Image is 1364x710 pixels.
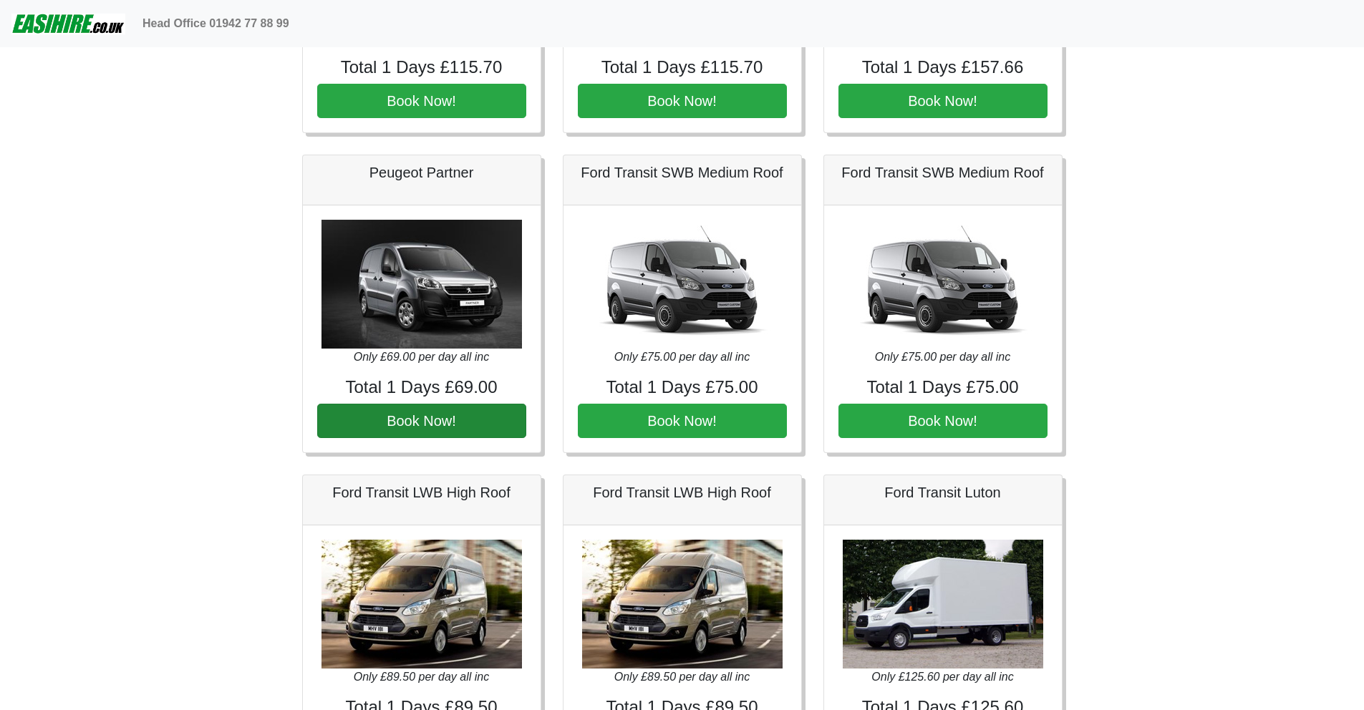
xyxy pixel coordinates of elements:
[614,351,750,363] i: Only £75.00 per day all inc
[317,404,526,438] button: Book Now!
[838,377,1048,398] h4: Total 1 Days £75.00
[354,351,489,363] i: Only £69.00 per day all inc
[578,57,787,78] h4: Total 1 Days £115.70
[578,164,787,181] h5: Ford Transit SWB Medium Roof
[321,220,522,349] img: Peugeot Partner
[578,484,787,501] h5: Ford Transit LWB High Roof
[614,671,750,683] i: Only £89.50 per day all inc
[578,377,787,398] h4: Total 1 Days £75.00
[317,84,526,118] button: Book Now!
[578,84,787,118] button: Book Now!
[317,377,526,398] h4: Total 1 Days £69.00
[838,84,1048,118] button: Book Now!
[317,484,526,501] h5: Ford Transit LWB High Roof
[11,9,125,38] img: easihire_logo_small.png
[871,671,1013,683] i: Only £125.60 per day all inc
[843,220,1043,349] img: Ford Transit SWB Medium Roof
[838,404,1048,438] button: Book Now!
[838,484,1048,501] h5: Ford Transit Luton
[578,404,787,438] button: Book Now!
[582,540,783,668] img: Ford Transit LWB High Roof
[838,57,1048,78] h4: Total 1 Days £157.66
[142,17,289,29] b: Head Office 01942 77 88 99
[137,9,295,38] a: Head Office 01942 77 88 99
[317,57,526,78] h4: Total 1 Days £115.70
[354,671,489,683] i: Only £89.50 per day all inc
[317,164,526,181] h5: Peugeot Partner
[843,540,1043,668] img: Ford Transit Luton
[321,540,522,668] img: Ford Transit LWB High Roof
[582,220,783,349] img: Ford Transit SWB Medium Roof
[875,351,1010,363] i: Only £75.00 per day all inc
[838,164,1048,181] h5: Ford Transit SWB Medium Roof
